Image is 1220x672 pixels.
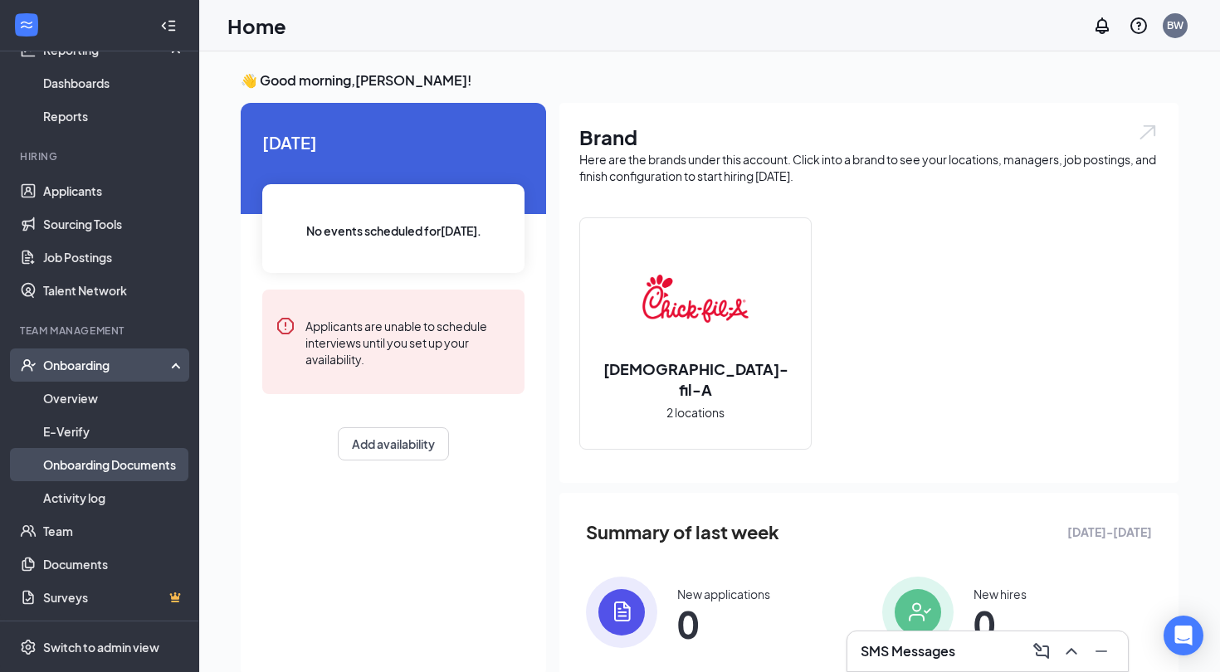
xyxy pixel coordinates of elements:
[1058,638,1085,665] button: ChevronUp
[974,609,1027,639] span: 0
[43,415,185,448] a: E-Verify
[306,222,481,240] span: No events scheduled for [DATE] .
[861,642,955,660] h3: SMS Messages
[43,514,185,548] a: Team
[1092,16,1112,36] svg: Notifications
[1167,18,1183,32] div: BW
[1028,638,1055,665] button: ComposeMessage
[43,448,185,481] a: Onboarding Documents
[43,548,185,581] a: Documents
[227,12,286,40] h1: Home
[338,427,449,460] button: Add availability
[43,100,185,133] a: Reports
[276,316,295,336] svg: Error
[579,123,1159,151] h1: Brand
[882,577,954,648] img: icon
[677,609,770,639] span: 0
[43,207,185,241] a: Sourcing Tools
[20,324,182,338] div: Team Management
[1091,641,1111,661] svg: Minimize
[974,586,1027,602] div: New hires
[20,357,37,373] svg: UserCheck
[1061,641,1081,661] svg: ChevronUp
[43,581,185,614] a: SurveysCrown
[1032,641,1052,661] svg: ComposeMessage
[20,639,37,655] svg: Settings
[580,358,811,400] h2: [DEMOGRAPHIC_DATA]-fil-A
[160,17,177,34] svg: Collapse
[43,174,185,207] a: Applicants
[18,17,35,33] svg: WorkstreamLogo
[43,382,185,415] a: Overview
[305,316,511,368] div: Applicants are unable to schedule interviews until you set up your availability.
[1067,523,1152,541] span: [DATE] - [DATE]
[586,577,657,648] img: icon
[43,274,185,307] a: Talent Network
[1129,16,1149,36] svg: QuestionInfo
[642,246,749,352] img: Chick-fil-A
[586,518,779,547] span: Summary of last week
[43,639,159,655] div: Switch to admin view
[1088,638,1115,665] button: Minimize
[43,357,171,373] div: Onboarding
[1164,616,1203,655] div: Open Intercom Messenger
[579,151,1159,184] div: Here are the brands under this account. Click into a brand to see your locations, managers, job p...
[262,129,525,155] span: [DATE]
[43,241,185,274] a: Job Postings
[1137,123,1159,142] img: open.6027fd2a22e1237b5b06.svg
[43,66,185,100] a: Dashboards
[666,403,725,421] span: 2 locations
[677,586,770,602] div: New applications
[241,71,1179,90] h3: 👋 Good morning, [PERSON_NAME] !
[43,481,185,514] a: Activity log
[20,149,182,163] div: Hiring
